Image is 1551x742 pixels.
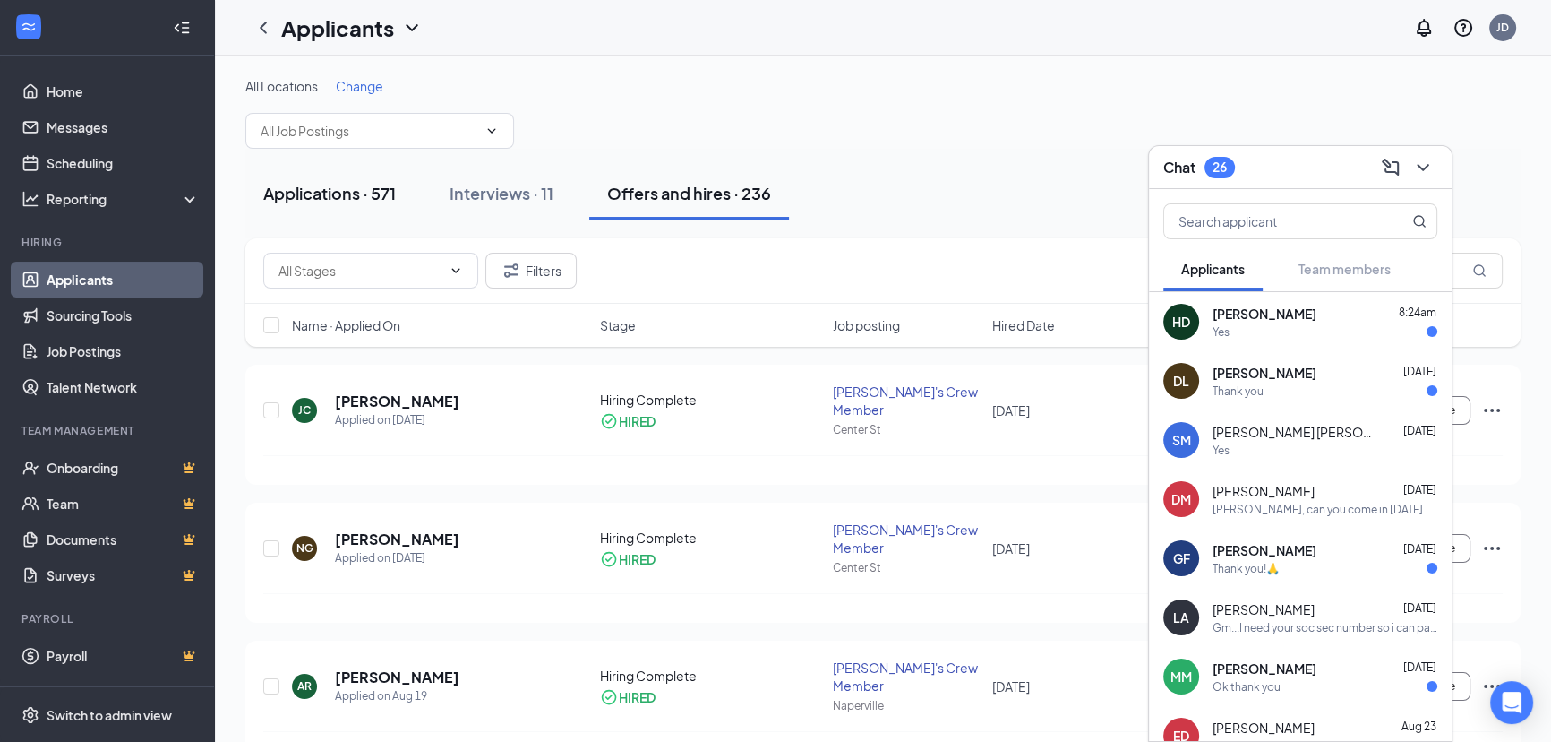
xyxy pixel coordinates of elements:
[20,18,38,36] svg: WorkstreamLogo
[619,688,656,706] div: HIRED
[401,17,423,39] svg: ChevronDown
[607,182,771,204] div: Offers and hires · 236
[1172,313,1190,331] div: HD
[833,316,900,334] span: Job posting
[1403,660,1436,674] span: [DATE]
[1403,424,1436,437] span: [DATE]
[47,298,200,333] a: Sourcing Tools
[484,124,499,138] svg: ChevronDown
[501,260,522,281] svg: Filter
[1170,668,1192,686] div: MM
[1496,20,1509,35] div: JD
[449,263,463,278] svg: ChevronDown
[600,391,823,409] div: Hiring Complete
[1298,261,1391,277] span: Team members
[335,668,459,687] h5: [PERSON_NAME]
[335,411,459,429] div: Applied on [DATE]
[1213,443,1230,458] div: Yes
[47,706,172,724] div: Switch to admin view
[1213,561,1280,576] div: Thank you!🙏
[245,78,318,94] span: All Locations
[1213,679,1281,695] div: Ok thank you
[47,369,200,405] a: Talent Network
[335,549,459,567] div: Applied on [DATE]
[1213,324,1230,340] div: Yes
[1481,676,1503,697] svg: Ellipses
[600,688,618,706] svg: CheckmarkCircle
[21,235,196,250] div: Hiring
[335,530,459,549] h5: [PERSON_NAME]
[47,557,200,593] a: SurveysCrown
[600,412,618,430] svg: CheckmarkCircle
[600,667,823,685] div: Hiring Complete
[47,638,200,674] a: PayrollCrown
[47,522,200,557] a: DocumentsCrown
[1213,482,1315,500] span: [PERSON_NAME]
[833,383,981,418] div: [PERSON_NAME]'s Crew Member
[1490,681,1533,724] div: Open Intercom Messenger
[1412,214,1427,229] svg: MagnifyingGlass
[1403,542,1436,556] span: [DATE]
[1413,17,1435,39] svg: Notifications
[1213,660,1316,677] span: [PERSON_NAME]
[47,190,201,208] div: Reporting
[1164,204,1376,238] input: Search applicant
[278,261,441,280] input: All Stages
[1213,600,1315,618] span: [PERSON_NAME]
[833,698,981,713] div: Naperville
[1213,423,1374,441] span: [PERSON_NAME] [PERSON_NAME]
[1213,160,1227,175] div: 26
[992,540,1030,556] span: [DATE]
[1213,305,1316,323] span: [PERSON_NAME]
[1213,541,1316,559] span: [PERSON_NAME]
[297,678,312,694] div: AR
[1481,400,1503,421] svg: Ellipses
[833,521,981,556] div: [PERSON_NAME]'s Crew Member
[47,450,200,486] a: OnboardingCrown
[281,13,394,43] h1: Applicants
[1181,261,1245,277] span: Applicants
[21,190,39,208] svg: Analysis
[47,109,200,145] a: Messages
[296,540,313,556] div: NG
[1399,306,1436,319] span: 8:24am
[833,659,981,695] div: [PERSON_NAME]'s Crew Member
[1172,431,1191,449] div: SM
[1173,372,1189,390] div: DL
[47,486,200,522] a: TeamCrown
[21,706,39,724] svg: Settings
[1452,17,1474,39] svg: QuestionInfo
[1213,364,1316,382] span: [PERSON_NAME]
[292,316,400,334] span: Name · Applied On
[261,121,477,141] input: All Job Postings
[833,422,981,437] div: Center St
[47,73,200,109] a: Home
[21,423,196,438] div: Team Management
[336,78,383,94] span: Change
[1412,157,1434,178] svg: ChevronDown
[298,402,311,418] div: JC
[1171,490,1191,508] div: DM
[600,316,636,334] span: Stage
[21,611,196,626] div: Payroll
[992,678,1030,695] span: [DATE]
[992,316,1055,334] span: Hired Date
[173,19,191,37] svg: Collapse
[833,560,981,575] div: Center St
[47,262,200,298] a: Applicants
[1380,157,1401,178] svg: ComposeMessage
[1213,384,1264,399] div: Thank you
[263,182,396,204] div: Applications · 571
[1213,719,1315,737] span: [PERSON_NAME]
[1173,608,1189,626] div: LA
[1472,263,1487,278] svg: MagnifyingGlass
[253,17,274,39] svg: ChevronLeft
[485,253,577,289] button: Filter Filters
[1403,365,1436,378] span: [DATE]
[335,687,459,705] div: Applied on Aug 19
[1163,158,1195,177] h3: Chat
[619,412,656,430] div: HIRED
[600,550,618,568] svg: CheckmarkCircle
[47,333,200,369] a: Job Postings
